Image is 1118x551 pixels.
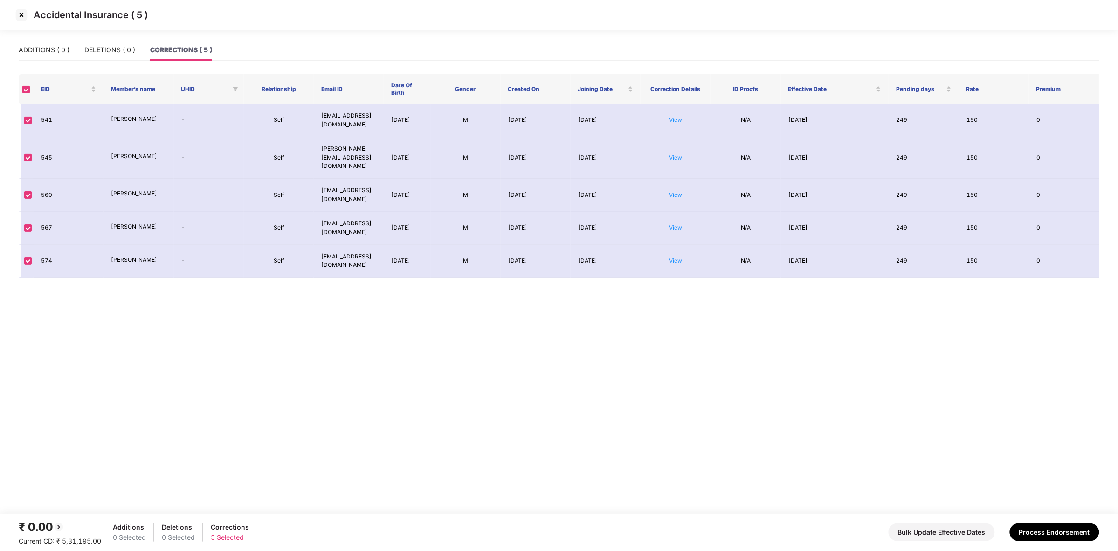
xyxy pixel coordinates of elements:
div: 0 Selected [113,532,146,543]
span: filter [231,84,240,95]
td: [DATE] [384,179,431,212]
p: [PERSON_NAME] [111,256,166,265]
td: [DATE] [384,137,431,179]
td: 249 [889,179,959,212]
td: [DATE] [781,179,889,212]
td: 545 [34,137,104,179]
th: ID Proofs [711,74,780,104]
th: Joining Date [571,74,641,104]
td: [EMAIL_ADDRESS][DOMAIN_NAME] [314,104,384,137]
p: [PERSON_NAME] [111,115,166,124]
td: [DATE] [384,212,431,245]
img: svg+xml;base64,PHN2ZyBpZD0iQmFjay0yMHgyMCIgeG1sbnM9Imh0dHA6Ly93d3cudzMub3JnLzIwMDAvc3ZnIiB3aWR0aD... [53,522,64,533]
span: Pending days [896,85,944,93]
button: Process Endorsement [1010,523,1099,541]
td: 0 [1029,245,1099,278]
div: ₹ 0.00 [19,518,101,536]
span: EID [41,85,89,93]
p: [PERSON_NAME] [111,223,166,231]
th: EID [34,74,104,104]
td: Self [244,245,314,278]
th: Effective Date [781,74,889,104]
td: M [431,104,501,137]
td: 574 [34,245,104,278]
td: - [174,179,244,212]
td: [DATE] [384,104,431,137]
td: M [431,137,501,179]
th: Rate [959,74,1029,104]
a: View [669,224,683,231]
td: 150 [959,212,1029,245]
td: 150 [959,137,1029,179]
td: 0 [1029,212,1099,245]
td: [DATE] [501,179,571,212]
td: 150 [959,104,1029,137]
p: [PERSON_NAME] [111,189,166,198]
th: Gender [430,74,500,104]
div: 0 Selected [162,532,195,543]
p: Accidental Insurance ( 5 ) [34,9,148,21]
td: 249 [889,137,959,179]
td: N/A [711,137,781,179]
a: View [669,154,683,161]
a: View [669,191,683,198]
td: [DATE] [501,137,571,179]
td: 0 [1029,104,1099,137]
td: [DATE] [781,245,889,278]
td: [DATE] [781,137,889,179]
td: - [174,104,244,137]
td: 249 [889,245,959,278]
td: [DATE] [571,137,641,179]
td: [DATE] [384,245,431,278]
a: View [669,257,683,264]
span: Joining Date [578,85,626,93]
td: - [174,245,244,278]
td: [EMAIL_ADDRESS][DOMAIN_NAME] [314,245,384,278]
td: M [431,245,501,278]
div: CORRECTIONS ( 5 ) [150,45,212,55]
td: [DATE] [571,245,641,278]
td: [DATE] [501,212,571,245]
div: ADDITIONS ( 0 ) [19,45,69,55]
td: M [431,212,501,245]
td: Self [244,212,314,245]
span: UHID [181,85,229,93]
td: 150 [959,245,1029,278]
td: [DATE] [781,104,889,137]
td: N/A [711,179,781,212]
td: Self [244,104,314,137]
td: Self [244,137,314,179]
td: 567 [34,212,104,245]
td: 150 [959,179,1029,212]
div: Corrections [211,522,249,532]
p: [PERSON_NAME] [111,152,166,161]
td: [DATE] [571,212,641,245]
td: [PERSON_NAME][EMAIL_ADDRESS][DOMAIN_NAME] [314,137,384,179]
td: M [431,179,501,212]
th: Member’s name [104,74,173,104]
td: [EMAIL_ADDRESS][DOMAIN_NAME] [314,212,384,245]
td: 249 [889,212,959,245]
td: Self [244,179,314,212]
td: [DATE] [571,179,641,212]
td: N/A [711,212,781,245]
td: [DATE] [781,212,889,245]
td: - [174,137,244,179]
div: Additions [113,522,146,532]
td: 541 [34,104,104,137]
td: 0 [1029,179,1099,212]
td: - [174,212,244,245]
td: [EMAIL_ADDRESS][DOMAIN_NAME] [314,179,384,212]
td: 0 [1029,137,1099,179]
td: [DATE] [501,245,571,278]
th: Correction Details [641,74,711,104]
div: 5 Selected [211,532,249,543]
td: [DATE] [571,104,641,137]
td: 249 [889,104,959,137]
td: N/A [711,245,781,278]
div: Deletions [162,522,195,532]
th: Date Of Birth [384,74,430,104]
img: svg+xml;base64,PHN2ZyBpZD0iQ3Jvc3MtMzJ4MzIiIHhtbG5zPSJodHRwOi8vd3d3LnczLm9yZy8yMDAwL3N2ZyIgd2lkdG... [14,7,29,22]
td: N/A [711,104,781,137]
th: Pending days [889,74,959,104]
